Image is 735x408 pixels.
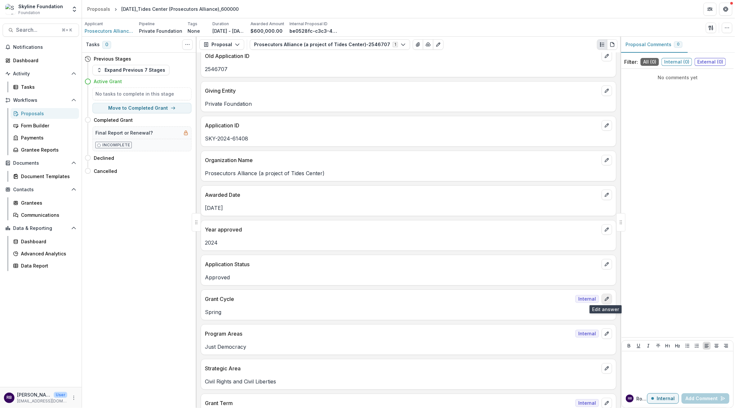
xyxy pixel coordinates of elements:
[10,210,79,220] a: Communications
[205,191,599,199] p: Awarded Date
[602,328,612,339] button: edit
[635,342,643,350] button: Underline
[664,342,672,350] button: Heading 1
[641,58,659,66] span: All ( 0 )
[602,120,612,131] button: edit
[205,87,599,95] p: Giving Entity
[188,28,200,34] p: None
[624,74,731,81] p: No comments yet
[636,395,647,402] p: Rose B
[722,342,730,350] button: Align Right
[18,3,63,10] div: Skyline Foundation
[3,95,79,105] button: Open Workflows
[250,21,284,27] p: Awarded Amount
[205,399,573,407] p: Grant Term
[121,6,239,12] div: [DATE]_Tides Center (Prosecutors Alliance)_600000
[10,171,79,182] a: Document Templates
[199,39,244,50] button: Proposal
[205,273,612,281] p: Approved
[677,42,680,46] span: 0
[205,260,599,268] p: Application Status
[92,65,169,75] button: Expand Previous 7 Stages
[10,108,79,119] a: Proposals
[289,28,339,34] p: be0528fc-c3c3-463c-be8a-8b61026e59f3fh
[188,21,197,27] p: Tags
[212,21,229,27] p: Duration
[10,82,79,92] a: Tasks
[704,3,717,16] button: Partners
[85,28,134,34] a: Prosecutors Alliance (a project of Tides Center)
[21,212,74,218] div: Communications
[682,393,729,404] button: Add Comment
[10,248,79,259] a: Advanced Analytics
[95,129,153,136] h5: Final Report or Renewal?
[575,399,599,407] span: Internal
[10,144,79,155] a: Grantee Reports
[205,121,599,129] p: Application ID
[602,363,612,374] button: edit
[54,392,67,398] p: User
[602,294,612,304] button: edit
[13,226,69,231] span: Data & Reporting
[602,85,612,96] button: edit
[70,394,78,402] button: More
[92,103,191,113] button: Move to Completed Grant
[21,122,74,129] div: Form Builder
[205,295,573,303] p: Grant Cycle
[250,28,283,34] p: $600,000.00
[693,342,701,350] button: Ordered List
[10,260,79,271] a: Data Report
[87,6,110,12] div: Proposals
[94,168,117,175] h4: Cancelled
[21,134,74,141] div: Payments
[602,51,612,61] button: edit
[85,21,103,27] p: Applicant
[3,42,79,52] button: Notifications
[17,398,67,404] p: [EMAIL_ADDRESS][DOMAIN_NAME]
[10,120,79,131] a: Form Builder
[647,393,679,404] button: Internal
[94,117,133,123] h4: Completed Grant
[3,158,79,168] button: Open Documents
[10,197,79,208] a: Grantees
[94,78,122,85] h4: Active Grant
[602,190,612,200] button: edit
[3,68,79,79] button: Open Activity
[21,238,74,245] div: Dashboard
[205,239,612,247] p: 2024
[674,342,682,350] button: Heading 2
[18,10,40,16] span: Foundation
[21,146,74,153] div: Grantee Reports
[602,259,612,269] button: edit
[205,226,599,233] p: Year approved
[102,142,130,148] p: Incomplete
[575,295,599,303] span: Internal
[5,4,16,14] img: Skyline Foundation
[13,45,76,50] span: Notifications
[3,184,79,195] button: Open Contacts
[607,39,618,50] button: PDF view
[703,342,711,350] button: Align Left
[13,71,69,77] span: Activity
[21,110,74,117] div: Proposals
[602,224,612,235] button: edit
[13,57,74,64] div: Dashboard
[628,397,632,400] div: Rose Brookhouse
[205,156,599,164] p: Organization Name
[205,100,612,108] p: Private Foundation
[17,391,51,398] p: [PERSON_NAME]
[85,4,241,14] nav: breadcrumb
[205,52,599,60] p: Old Application ID
[620,37,688,53] button: Proposal Comments
[16,27,58,33] span: Search...
[139,21,155,27] p: Pipeline
[60,27,73,34] div: ⌘ + K
[713,342,721,350] button: Align Center
[3,24,79,37] button: Search...
[70,3,79,16] button: Open entity switcher
[597,39,607,50] button: Plaintext view
[86,42,100,47] h3: Tasks
[205,308,612,316] p: Spring
[602,155,612,165] button: edit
